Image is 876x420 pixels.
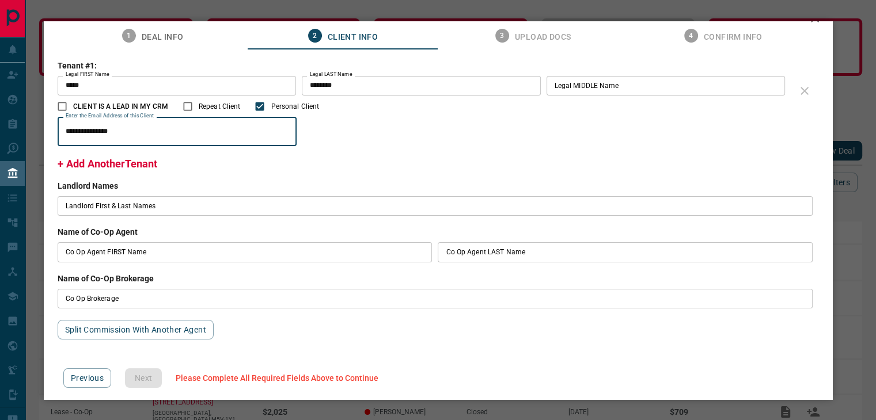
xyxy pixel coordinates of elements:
label: Legal LAST Name [310,71,352,78]
h3: Name of Co-Op Brokerage [58,274,818,283]
label: Enter the Email Address of this Client [66,112,154,120]
span: Client Info [328,32,378,43]
span: CLIENT IS A LEAD IN MY CRM [73,101,168,112]
h3: Landlord Names [58,181,818,190]
span: Deal Info [142,32,184,43]
button: Previous [63,368,111,388]
h3: Name of Co-Op Agent [58,227,818,236]
label: Legal FIRST Name [66,71,109,78]
span: Personal Client [271,101,319,112]
button: Split Commission With Another Agent [58,320,214,339]
span: Repeat Client [199,101,240,112]
text: 1 [127,32,131,40]
text: 2 [313,32,317,40]
span: + Add AnotherTenant [58,158,157,170]
span: Please Complete All Required Fields Above to Continue [176,373,378,383]
h3: Tenant #1: [58,61,791,70]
